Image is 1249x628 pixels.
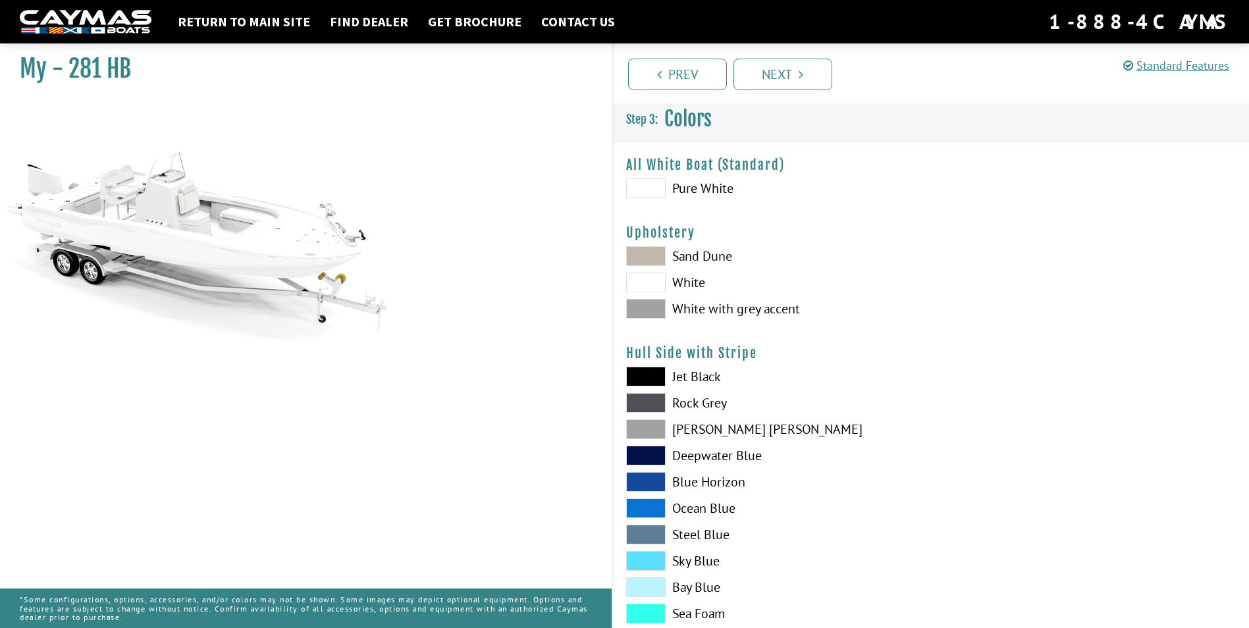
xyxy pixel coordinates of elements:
[626,299,918,319] label: White with grey accent
[323,13,415,30] a: Find Dealer
[626,224,1236,241] h4: Upholstery
[626,246,918,266] label: Sand Dune
[626,498,918,518] label: Ocean Blue
[626,472,918,492] label: Blue Horizon
[626,525,918,544] label: Steel Blue
[626,419,918,439] label: [PERSON_NAME] [PERSON_NAME]
[171,13,317,30] a: Return to main site
[626,551,918,571] label: Sky Blue
[733,59,832,90] a: Next
[535,13,622,30] a: Contact Us
[626,393,918,413] label: Rock Grey
[626,345,1236,361] h4: Hull Side with Stripe
[1123,58,1229,73] a: Standard Features
[626,273,918,292] label: White
[626,577,918,597] label: Bay Blue
[626,367,918,386] label: Jet Black
[20,54,579,84] h1: My - 281 HB
[20,589,592,628] p: *Some configurations, options, accessories, and/or colors may not be shown. Some images may depic...
[1049,7,1229,36] div: 1-888-4CAYMAS
[20,10,151,34] img: white-logo-c9c8dbefe5ff5ceceb0f0178aa75bf4bb51f6bca0971e226c86eb53dfe498488.png
[628,59,727,90] a: Prev
[626,604,918,623] label: Sea Foam
[626,157,1236,173] h4: All White Boat (Standard)
[626,178,918,198] label: Pure White
[626,446,918,465] label: Deepwater Blue
[421,13,528,30] a: Get Brochure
